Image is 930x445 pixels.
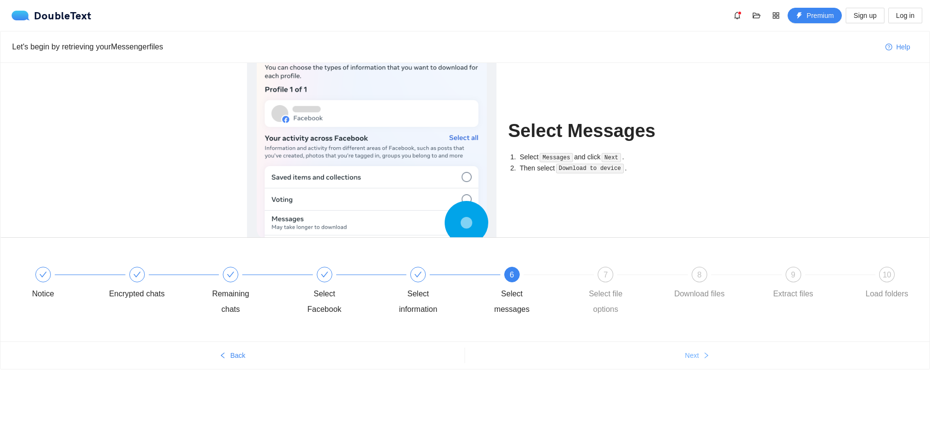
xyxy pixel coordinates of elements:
[768,8,784,23] button: appstore
[885,44,892,51] span: question-circle
[697,271,701,279] span: 8
[465,348,930,363] button: Nextright
[510,271,514,279] span: 6
[390,286,446,317] div: Select information
[749,8,764,23] button: folder-open
[12,11,92,20] div: DoubleText
[556,164,624,173] code: Download to device
[883,271,891,279] span: 10
[109,267,203,302] div: Encrypted chats
[729,8,745,23] button: bell
[12,11,34,20] img: logo
[853,10,876,21] span: Sign up
[484,267,578,317] div: 6Select messages
[296,267,390,317] div: Select Facebook
[577,267,671,317] div: 7Select file options
[878,39,918,55] button: question-circleHelp
[12,41,878,53] div: Let's begin by retrieving your Messenger files
[604,271,608,279] span: 7
[896,10,914,21] span: Log in
[577,286,634,317] div: Select file options
[12,11,92,20] a: logoDoubleText
[518,152,683,163] li: Select and click .
[796,12,803,20] span: thunderbolt
[846,8,884,23] button: Sign up
[685,350,699,361] span: Next
[540,153,573,163] code: Messages
[518,163,683,174] li: Then select .
[671,267,765,302] div: 8Download files
[0,348,465,363] button: leftBack
[765,267,859,302] div: 9Extract files
[484,286,540,317] div: Select messages
[806,10,834,21] span: Premium
[788,8,842,23] button: thunderboltPremium
[414,271,422,278] span: check
[508,120,683,142] h1: Select Messages
[674,286,725,302] div: Download files
[390,267,484,317] div: Select information
[32,286,54,302] div: Notice
[602,153,621,163] code: Next
[866,286,908,302] div: Load folders
[109,286,165,302] div: Encrypted chats
[896,42,910,52] span: Help
[133,271,141,278] span: check
[791,271,795,279] span: 9
[321,271,328,278] span: check
[39,271,47,278] span: check
[773,286,813,302] div: Extract files
[230,350,245,361] span: Back
[15,267,109,302] div: Notice
[202,286,259,317] div: Remaining chats
[769,12,783,19] span: appstore
[703,352,710,360] span: right
[749,12,764,19] span: folder-open
[859,267,915,302] div: 10Load folders
[219,352,226,360] span: left
[296,286,353,317] div: Select Facebook
[888,8,922,23] button: Log in
[202,267,296,317] div: Remaining chats
[227,271,234,278] span: check
[730,12,744,19] span: bell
